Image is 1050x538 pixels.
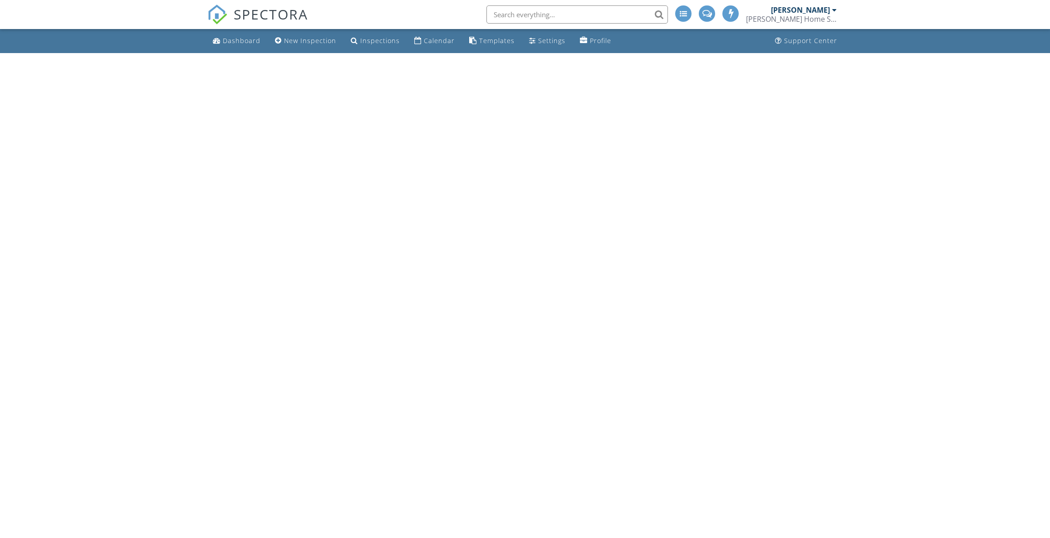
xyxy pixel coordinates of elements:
[525,33,569,49] a: Settings
[234,5,308,24] span: SPECTORA
[271,33,340,49] a: New Inspection
[347,33,403,49] a: Inspections
[360,36,400,45] div: Inspections
[590,36,611,45] div: Profile
[538,36,565,45] div: Settings
[209,33,264,49] a: Dashboard
[284,36,336,45] div: New Inspection
[207,5,227,24] img: The Best Home Inspection Software - Spectora
[746,15,837,24] div: Scott Home Services, LLC
[411,33,458,49] a: Calendar
[784,36,837,45] div: Support Center
[771,5,830,15] div: [PERSON_NAME]
[576,33,615,49] a: Profile
[486,5,668,24] input: Search everything...
[771,33,841,49] a: Support Center
[479,36,515,45] div: Templates
[466,33,518,49] a: Templates
[223,36,260,45] div: Dashboard
[207,12,308,31] a: SPECTORA
[424,36,455,45] div: Calendar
